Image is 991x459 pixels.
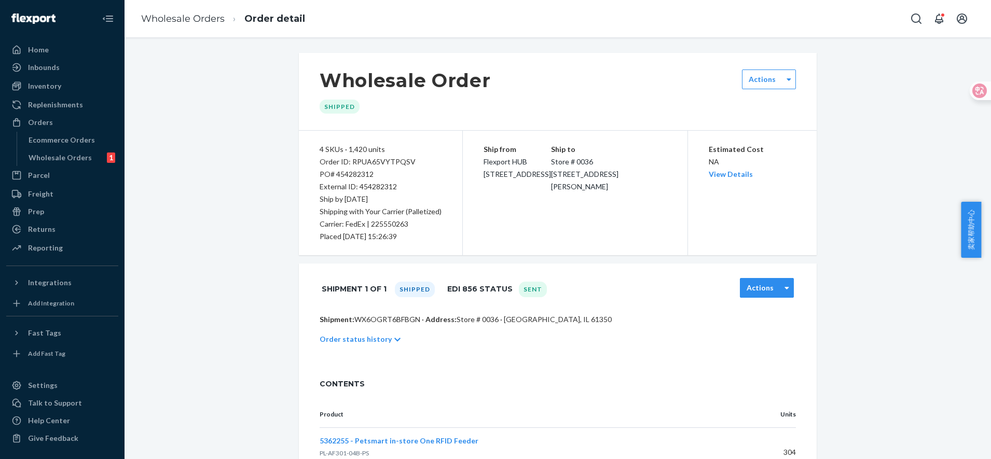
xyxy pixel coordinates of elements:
div: Inventory [28,81,61,91]
div: Replenishments [28,100,83,110]
div: Settings [28,380,58,391]
a: Replenishments [6,96,118,113]
h1: Wholesale Order [320,69,491,91]
button: 5362255 - Petsmart in-store One RFID Feeder [320,436,478,446]
div: Shipped [395,282,435,297]
div: External ID: 454282312 [320,180,442,193]
h1: Shipment 1 of 1 [322,278,387,300]
a: Add Integration [6,295,118,312]
p: Product [320,410,736,419]
button: Give Feedback [6,430,118,447]
div: 4 SKUs · 1,420 units [320,143,442,156]
h1: EDI 856 Status [447,278,513,300]
a: Talk to Support [6,395,118,411]
span: Address: [425,315,457,324]
div: NA [709,143,796,180]
div: 1 [107,152,115,163]
a: Order detail [244,13,305,24]
label: Actions [749,74,776,85]
p: Shipping with Your Carrier (Palletized) [320,205,442,218]
div: Shipped [320,100,360,114]
button: Fast Tags [6,325,118,341]
div: Freight [28,189,53,199]
p: Ship from [484,143,551,156]
a: Reporting [6,240,118,256]
span: Shipment: [320,315,354,324]
button: Integrations [6,274,118,291]
span: PL-AF301-04B-PS [320,449,369,457]
button: 卖家帮助中心 [961,202,981,258]
p: WX6OGRT6BFBGN · Store # 0036 · [GEOGRAPHIC_DATA], IL 61350 [320,314,796,325]
div: Help Center [28,415,70,426]
p: Order status history [320,334,392,344]
label: Actions [747,283,774,293]
div: Ecommerce Orders [29,135,95,145]
div: Order ID: RPUA65VYTPQSV [320,156,442,168]
div: Prep [28,206,44,217]
a: Parcel [6,167,118,184]
div: Home [28,45,49,55]
a: Wholesale Orders1 [23,149,119,166]
span: CONTENTS [320,379,796,389]
p: 304 [752,447,796,457]
span: Store # 0036 [STREET_ADDRESS][PERSON_NAME] [551,157,618,191]
div: Add Fast Tag [28,349,65,358]
div: Parcel [28,170,50,180]
a: Help Center [6,412,118,429]
a: Add Fast Tag [6,345,118,362]
a: Inbounds [6,59,118,76]
ol: breadcrumbs [133,4,313,34]
span: 5362255 - Petsmart in-store One RFID Feeder [320,436,478,445]
a: Orders [6,114,118,131]
div: Reporting [28,243,63,253]
div: Give Feedback [28,433,78,443]
a: Home [6,41,118,58]
button: Open account menu [952,8,972,29]
p: Units [752,410,796,419]
div: Talk to Support [28,398,82,408]
button: Open Search Box [906,8,927,29]
div: Wholesale Orders [29,152,92,163]
div: Inbounds [28,62,60,73]
div: Fast Tags [28,328,61,338]
p: Carrier: FedEx | 225550263 [320,218,442,230]
a: Settings [6,377,118,394]
p: Ship to [551,143,667,156]
a: Wholesale Orders [141,13,225,24]
div: Placed [DATE] 15:26:39 [320,230,442,243]
div: Orders [28,117,53,128]
a: View Details [709,170,753,178]
a: Freight [6,186,118,202]
div: Returns [28,224,56,234]
div: Integrations [28,277,72,288]
button: Open notifications [929,8,949,29]
p: Ship by [DATE] [320,193,442,205]
div: Add Integration [28,299,74,308]
div: Sent [519,282,547,297]
a: Returns [6,221,118,238]
a: Prep [6,203,118,220]
div: PO# 454282312 [320,168,442,180]
p: Estimated Cost [709,143,796,156]
img: Flexport logo [11,13,56,24]
a: Inventory [6,78,118,94]
span: Flexport HUB [STREET_ADDRESS] [484,157,551,178]
button: Close Navigation [98,8,118,29]
a: Ecommerce Orders [23,132,119,148]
